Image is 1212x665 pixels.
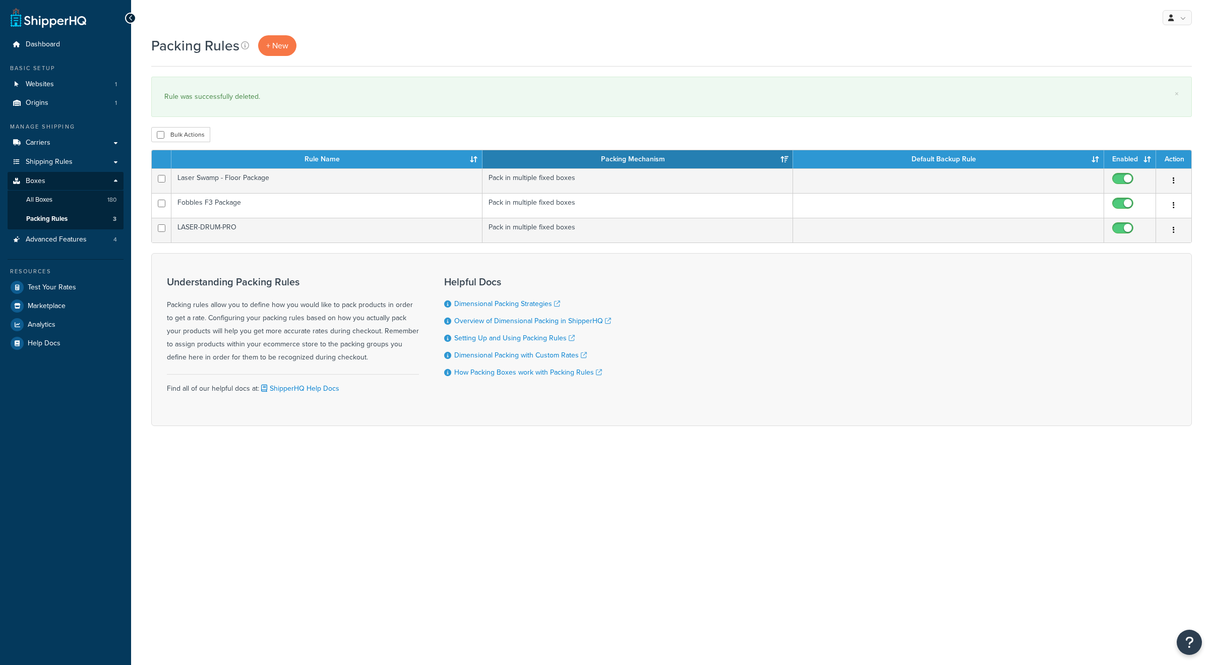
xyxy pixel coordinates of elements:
a: Overview of Dimensional Packing in ShipperHQ [454,316,611,326]
a: Dimensional Packing with Custom Rates [454,350,587,360]
span: + New [266,40,288,51]
th: Enabled: activate to sort column ascending [1104,150,1156,168]
li: All Boxes [8,191,124,209]
th: Action [1156,150,1191,168]
li: Boxes [8,172,124,229]
li: Origins [8,94,124,112]
span: All Boxes [26,196,52,204]
span: Boxes [26,177,45,186]
span: Help Docs [28,339,60,348]
td: Pack in multiple fixed boxes [482,218,794,243]
span: Test Your Rates [28,283,76,292]
a: Origins 1 [8,94,124,112]
div: Find all of our helpful docs at: [167,374,419,395]
span: 1 [115,99,117,107]
li: Packing Rules [8,210,124,228]
td: Fobbles F3 Package [171,193,482,218]
li: Websites [8,75,124,94]
button: Open Resource Center [1177,630,1202,655]
div: Packing rules allow you to define how you would like to pack products in order to get a rate. Con... [167,276,419,364]
button: Bulk Actions [151,127,210,142]
div: Manage Shipping [8,123,124,131]
th: Default Backup Rule: activate to sort column ascending [793,150,1104,168]
td: Pack in multiple fixed boxes [482,193,794,218]
td: Pack in multiple fixed boxes [482,168,794,193]
li: Advanced Features [8,230,124,249]
span: Carriers [26,139,50,147]
div: Basic Setup [8,64,124,73]
span: Dashboard [26,40,60,49]
div: Resources [8,267,124,276]
span: Packing Rules [26,215,68,223]
a: + New [258,35,296,56]
span: Analytics [28,321,55,329]
h3: Helpful Docs [444,276,611,287]
span: 4 [113,235,117,244]
span: 3 [113,215,116,223]
a: Test Your Rates [8,278,124,296]
span: Websites [26,80,54,89]
a: × [1175,90,1179,98]
a: Dimensional Packing Strategies [454,298,560,309]
span: Shipping Rules [26,158,73,166]
a: Websites 1 [8,75,124,94]
span: Marketplace [28,302,66,311]
span: 180 [107,196,116,204]
td: LASER-DRUM-PRO [171,218,482,243]
a: ShipperHQ Home [11,8,86,28]
a: Help Docs [8,334,124,352]
td: Laser Swamp - Floor Package [171,168,482,193]
th: Rule Name: activate to sort column ascending [171,150,482,168]
a: Advanced Features 4 [8,230,124,249]
h3: Understanding Packing Rules [167,276,419,287]
a: Dashboard [8,35,124,54]
a: Analytics [8,316,124,334]
a: Setting Up and Using Packing Rules [454,333,575,343]
a: How Packing Boxes work with Packing Rules [454,367,602,378]
a: Packing Rules 3 [8,210,124,228]
a: Carriers [8,134,124,152]
a: All Boxes 180 [8,191,124,209]
a: Marketplace [8,297,124,315]
span: Origins [26,99,48,107]
div: Rule was successfully deleted. [164,90,1179,104]
span: 1 [115,80,117,89]
a: Boxes [8,172,124,191]
a: Shipping Rules [8,153,124,171]
th: Packing Mechanism: activate to sort column ascending [482,150,794,168]
span: Advanced Features [26,235,87,244]
a: ShipperHQ Help Docs [259,383,339,394]
h1: Packing Rules [151,36,239,55]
